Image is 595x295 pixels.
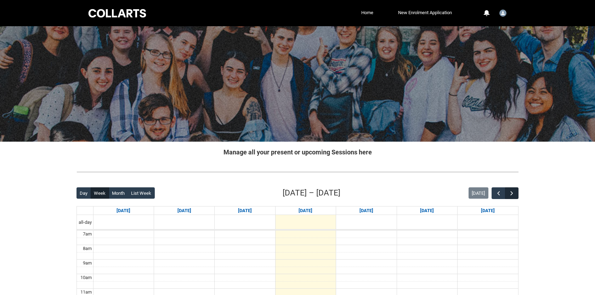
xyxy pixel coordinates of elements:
button: Month [109,187,128,199]
button: Day [76,187,91,199]
button: [DATE] [469,187,488,199]
span: all-day [77,219,93,226]
a: New Enrolment Application [396,7,454,18]
button: Next Week [505,187,518,199]
h2: Manage all your present or upcoming Sessions here [76,147,518,157]
img: Student.acole.20252244 [499,10,506,17]
a: Go to September 7, 2025 [115,206,132,215]
button: List Week [128,187,155,199]
img: REDU_GREY_LINE [76,168,518,176]
h2: [DATE] – [DATE] [283,187,340,199]
div: 9am [81,260,93,267]
button: Week [91,187,109,199]
a: Go to September 12, 2025 [419,206,435,215]
button: User Profile Student.acole.20252244 [498,7,508,18]
a: Go to September 8, 2025 [176,206,193,215]
a: Go to September 9, 2025 [237,206,253,215]
a: Go to September 11, 2025 [358,206,375,215]
a: Home [359,7,375,18]
a: Go to September 13, 2025 [480,206,496,215]
div: 8am [81,245,93,252]
button: Previous Week [492,187,505,199]
div: 7am [81,231,93,238]
div: 10am [79,274,93,281]
a: Go to September 10, 2025 [297,206,314,215]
